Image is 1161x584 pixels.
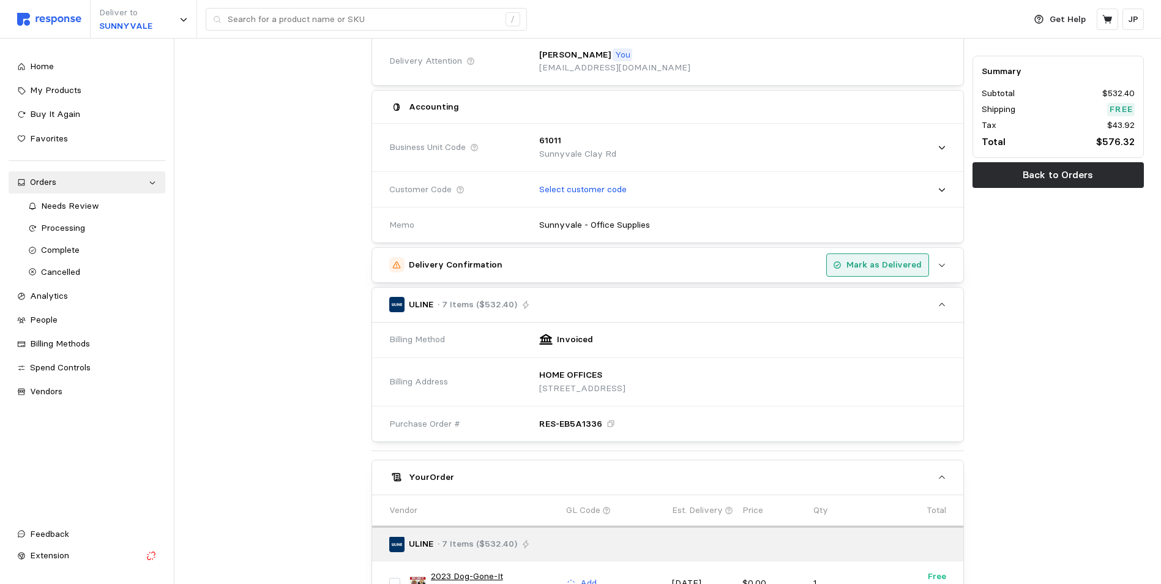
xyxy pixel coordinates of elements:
[539,48,611,62] p: [PERSON_NAME]
[389,333,445,346] span: Billing Method
[389,183,452,197] span: Customer Code
[409,100,459,113] h5: Accounting
[99,6,152,20] p: Deliver to
[9,171,165,193] a: Orders
[539,134,561,148] p: 61011
[1122,9,1144,30] button: JP
[228,9,499,31] input: Search for a product name or SKU
[409,537,433,551] p: ULINE
[566,504,600,517] p: GL Code
[30,338,90,349] span: Billing Methods
[1027,8,1093,31] button: Get Help
[927,504,946,517] p: Total
[982,87,1015,100] p: Subtotal
[1096,134,1135,149] p: $576.32
[99,20,152,33] p: SUNNYVALE
[539,219,650,232] p: Sunnyvale - Office Supplies
[9,545,165,567] button: Extension
[30,314,58,325] span: People
[409,258,502,271] h5: Delivery Confirmation
[982,65,1135,78] h5: Summary
[672,504,723,517] p: Est. Delivery
[30,528,69,539] span: Feedback
[9,285,165,307] a: Analytics
[30,290,68,301] span: Analytics
[30,386,62,397] span: Vendors
[1050,13,1086,26] p: Get Help
[1023,167,1093,182] p: Back to Orders
[409,298,433,312] p: ULINE
[9,56,165,78] a: Home
[539,417,602,431] p: RES-EB5A1336
[389,219,414,232] span: Memo
[9,103,165,125] a: Buy It Again
[372,248,963,282] button: Delivery ConfirmationMark as Delivered
[372,288,963,322] button: ULINE· 7 Items ($532.40)
[30,61,54,72] span: Home
[846,258,922,272] p: Mark as Delivered
[982,134,1006,149] p: Total
[9,357,165,379] a: Spend Controls
[1107,119,1135,132] p: $43.92
[389,417,460,431] span: Purchase Order #
[41,244,80,255] span: Complete
[30,362,91,373] span: Spend Controls
[41,266,80,277] span: Cancelled
[506,12,520,27] div: /
[826,253,929,277] button: Mark as Delivered
[742,504,763,517] p: Price
[9,128,165,150] a: Favorites
[972,162,1144,188] button: Back to Orders
[41,200,99,211] span: Needs Review
[9,381,165,403] a: Vendors
[389,141,466,154] span: Business Unit Code
[539,183,627,197] p: Select customer code
[20,239,165,261] a: Complete
[372,323,963,441] div: ULINE· 7 Items ($532.40)
[431,570,503,583] a: 2023 Dog-Gone-It
[20,261,165,283] a: Cancelled
[557,333,593,346] p: Invoiced
[20,217,165,239] a: Processing
[539,61,690,75] p: [EMAIL_ADDRESS][DOMAIN_NAME]
[41,222,85,233] span: Processing
[20,195,165,217] a: Needs Review
[30,176,144,189] div: Orders
[1128,13,1138,26] p: JP
[1110,103,1133,116] p: Free
[389,375,448,389] span: Billing Address
[30,84,81,95] span: My Products
[539,382,625,395] p: [STREET_ADDRESS]
[409,471,454,484] h5: Your Order
[438,298,517,312] p: · 7 Items ($532.40)
[30,108,80,119] span: Buy It Again
[884,570,946,583] p: Free
[813,504,828,517] p: Qty
[615,48,630,62] p: You
[982,119,996,132] p: Tax
[30,133,68,144] span: Favorites
[389,54,462,68] span: Delivery Attention
[9,333,165,355] a: Billing Methods
[9,80,165,102] a: My Products
[539,148,616,161] p: Sunnyvale Clay Rd
[539,369,602,382] p: HOME OFFICES
[9,309,165,331] a: People
[9,523,165,545] button: Feedback
[17,13,81,26] img: svg%3e
[389,504,417,517] p: Vendor
[1102,87,1135,100] p: $532.40
[30,550,69,561] span: Extension
[372,460,963,495] button: YourOrder
[438,537,517,551] p: · 7 Items ($532.40)
[982,103,1015,116] p: Shipping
